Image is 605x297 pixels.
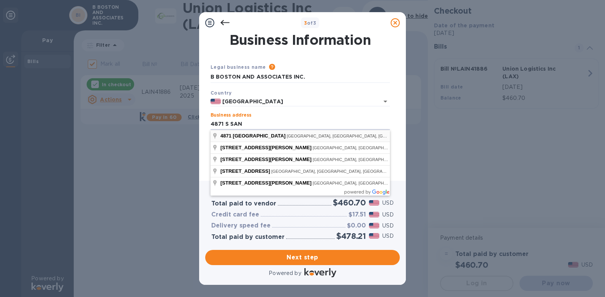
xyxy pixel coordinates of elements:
label: Business address [211,113,251,118]
input: Enter address [211,118,390,130]
b: Country [211,90,232,96]
button: Open [380,96,391,107]
h3: Delivery speed fee [211,222,271,229]
p: Powered by [269,269,301,277]
h3: $0.00 [347,222,366,229]
b: of 3 [304,20,317,26]
span: [GEOGRAPHIC_DATA], [GEOGRAPHIC_DATA], [GEOGRAPHIC_DATA] [287,134,422,138]
span: 3 [304,20,307,26]
img: Logo [304,268,336,277]
img: US [211,99,221,104]
input: Enter legal business name [211,71,390,83]
span: [STREET_ADDRESS] [220,168,270,174]
span: [STREET_ADDRESS][PERSON_NAME] [220,180,312,186]
h2: $460.70 [333,198,366,207]
img: USD [369,200,379,205]
img: USD [369,223,379,228]
span: [STREET_ADDRESS][PERSON_NAME] [220,145,312,150]
p: USD [382,232,394,240]
img: USD [369,212,379,217]
h1: Business Information [209,32,391,48]
input: Select country [221,97,369,106]
span: [GEOGRAPHIC_DATA] [233,133,286,139]
h3: Total paid by customer [211,234,285,241]
span: [GEOGRAPHIC_DATA], [GEOGRAPHIC_DATA], [GEOGRAPHIC_DATA] [313,181,448,185]
button: Next step [205,250,400,265]
span: 4871 [220,133,231,139]
img: USD [369,233,379,239]
p: USD [382,199,394,207]
h2: $478.21 [336,231,366,241]
span: [STREET_ADDRESS][PERSON_NAME] [220,156,312,162]
span: [GEOGRAPHIC_DATA], [GEOGRAPHIC_DATA], [GEOGRAPHIC_DATA] [313,157,448,162]
b: Legal business name [211,64,266,70]
p: USD [382,222,394,230]
p: USD [382,211,394,219]
h3: $17.51 [348,211,366,218]
h3: Credit card fee [211,211,259,218]
span: [GEOGRAPHIC_DATA], [GEOGRAPHIC_DATA], [GEOGRAPHIC_DATA] [313,145,448,150]
span: Next step [211,253,394,262]
span: [GEOGRAPHIC_DATA], [GEOGRAPHIC_DATA], [GEOGRAPHIC_DATA] [271,169,407,174]
h3: Total paid to vendor [211,200,276,207]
